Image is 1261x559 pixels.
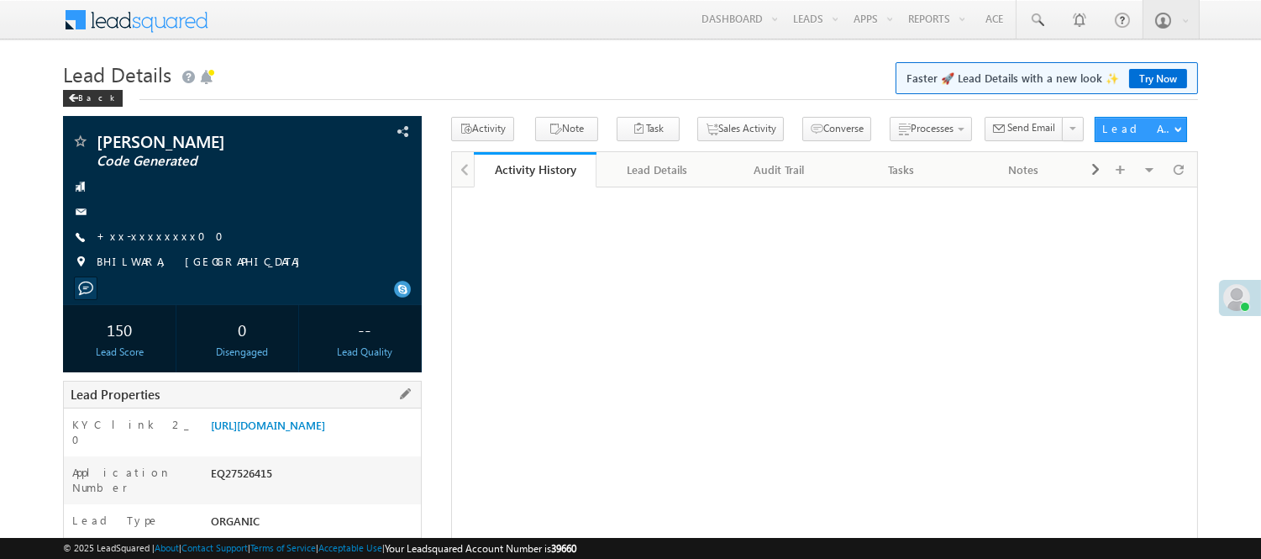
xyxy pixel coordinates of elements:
[486,161,583,177] div: Activity History
[474,152,596,187] a: Activity History
[976,160,1069,180] div: Notes
[211,418,325,432] a: [URL][DOMAIN_NAME]
[313,314,417,345] div: --
[97,229,234,243] a: +xx-xxxxxxxx00
[535,117,598,141] button: Note
[385,542,576,555] span: Your Leadsquared Account Number is
[1008,120,1056,135] span: Send Email
[72,465,193,495] label: Application Number
[451,117,514,141] button: Activity
[841,152,963,187] a: Tasks
[207,465,421,488] div: EQ27526415
[890,117,972,141] button: Processes
[963,152,1085,187] a: Notes
[718,152,840,187] a: Audit Trail
[911,122,954,134] span: Processes
[985,117,1064,141] button: Send Email
[610,160,703,180] div: Lead Details
[250,542,316,553] a: Terms of Service
[72,513,160,528] label: Lead Type
[1095,117,1187,142] button: Lead Actions
[732,160,825,180] div: Audit Trail
[97,254,308,271] span: BHILWARA, [GEOGRAPHIC_DATA]
[63,89,131,103] a: Back
[802,117,871,141] button: Converse
[155,542,179,553] a: About
[313,345,417,360] div: Lead Quality
[617,117,680,141] button: Task
[551,542,576,555] span: 39660
[1129,69,1187,88] a: Try Now
[190,314,294,345] div: 0
[854,160,948,180] div: Tasks
[97,133,319,150] span: [PERSON_NAME]
[190,345,294,360] div: Disengaged
[63,541,576,556] span: © 2025 LeadSquared | | | | |
[697,117,784,141] button: Sales Activity
[72,417,193,447] label: KYC link 2_0
[71,386,160,403] span: Lead Properties
[207,513,421,536] div: ORGANIC
[63,90,123,107] div: Back
[97,153,319,170] span: Code Generated
[181,542,248,553] a: Contact Support
[67,314,171,345] div: 150
[63,61,171,87] span: Lead Details
[67,345,171,360] div: Lead Score
[1102,121,1174,136] div: Lead Actions
[596,152,718,187] a: Lead Details
[318,542,382,553] a: Acceptable Use
[906,70,1187,87] span: Faster 🚀 Lead Details with a new look ✨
